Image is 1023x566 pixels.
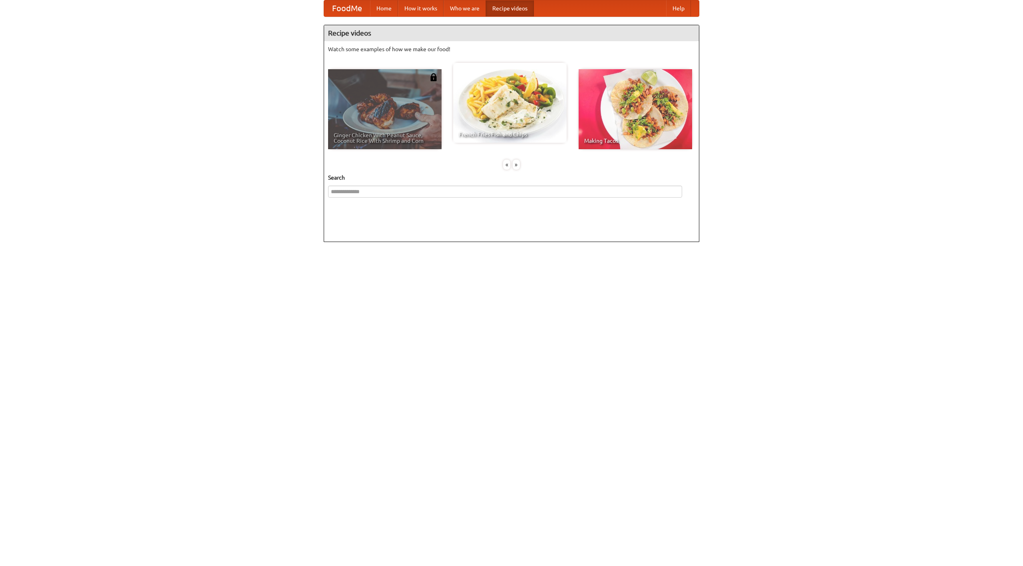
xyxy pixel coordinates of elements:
p: Watch some examples of how we make our food! [328,45,695,53]
a: How it works [398,0,444,16]
a: Home [370,0,398,16]
div: « [503,160,510,170]
div: » [513,160,520,170]
a: Recipe videos [486,0,534,16]
span: Making Tacos [584,138,687,144]
a: Making Tacos [579,69,692,149]
h5: Search [328,174,695,182]
img: 483408.png [430,73,438,81]
a: FoodMe [324,0,370,16]
a: French Fries Fish and Chips [453,63,567,143]
span: French Fries Fish and Chips [459,132,561,137]
a: Help [666,0,691,16]
h4: Recipe videos [324,25,699,41]
a: Who we are [444,0,486,16]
